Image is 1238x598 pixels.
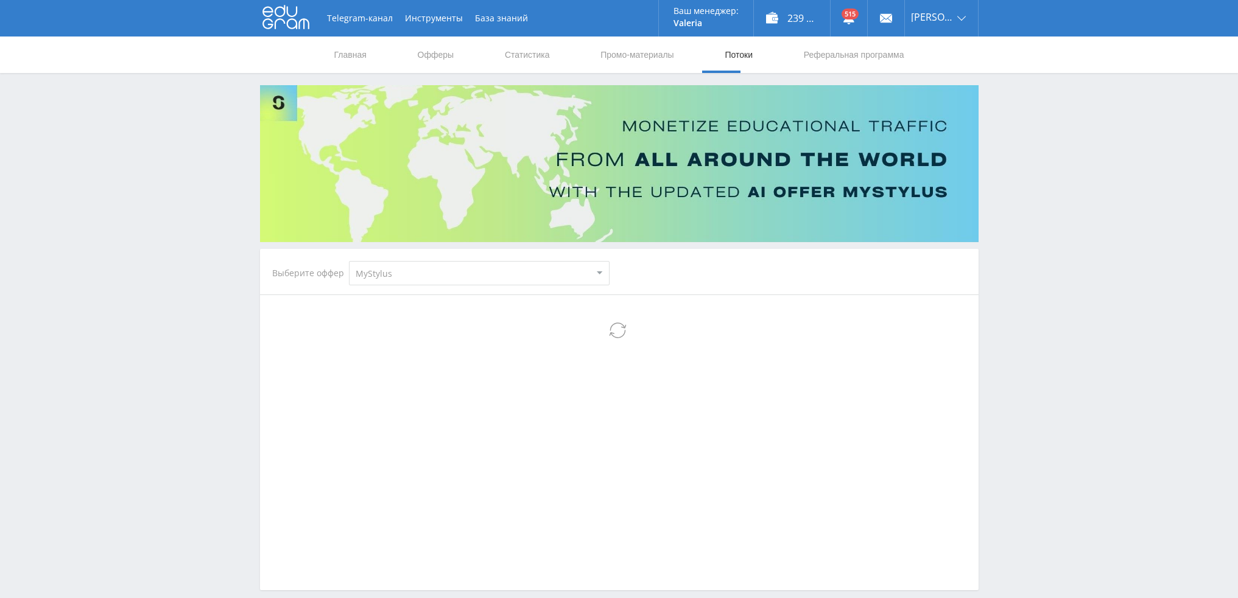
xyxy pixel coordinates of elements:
a: Статистика [504,37,551,73]
span: [PERSON_NAME] [911,12,954,22]
p: Ваш менеджер: [674,6,739,16]
a: Реферальная программа [803,37,906,73]
div: Выберите оффер [272,268,349,278]
a: Главная [333,37,368,73]
a: Потоки [723,37,754,73]
a: Офферы [417,37,455,73]
a: Промо-материалы [599,37,675,73]
p: Valeria [674,18,739,28]
img: Banner [260,85,979,242]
